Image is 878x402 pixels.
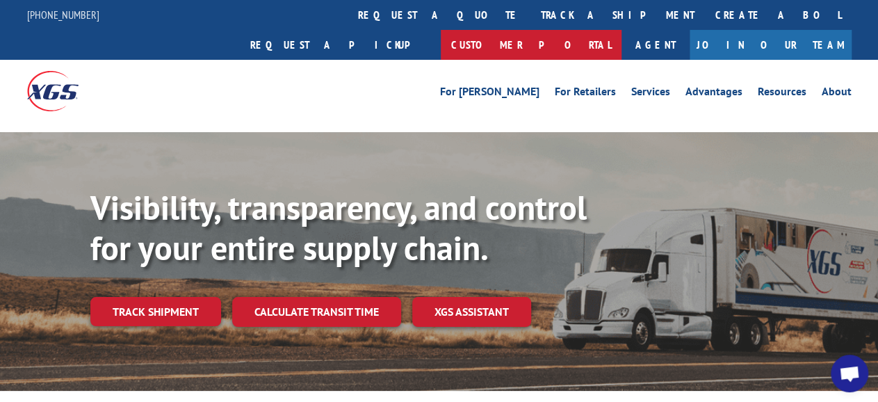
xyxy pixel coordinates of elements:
[440,86,539,102] a: For [PERSON_NAME]
[621,30,690,60] a: Agent
[240,30,441,60] a: Request a pickup
[232,297,401,327] a: Calculate transit time
[27,8,99,22] a: [PHONE_NUMBER]
[831,355,868,392] div: Open chat
[412,297,531,327] a: XGS ASSISTANT
[690,30,852,60] a: Join Our Team
[685,86,742,102] a: Advantages
[90,186,587,269] b: Visibility, transparency, and control for your entire supply chain.
[441,30,621,60] a: Customer Portal
[631,86,670,102] a: Services
[758,86,806,102] a: Resources
[90,297,221,326] a: Track shipment
[555,86,616,102] a: For Retailers
[822,86,852,102] a: About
